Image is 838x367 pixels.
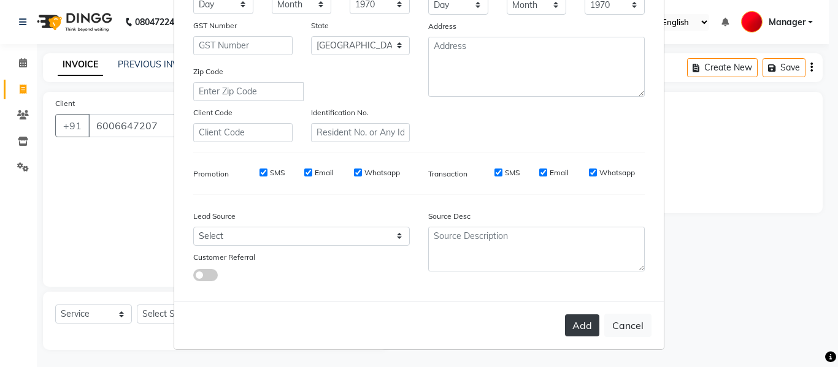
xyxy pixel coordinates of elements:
[428,168,467,180] label: Transaction
[311,20,329,31] label: State
[193,20,237,31] label: GST Number
[193,82,304,101] input: Enter Zip Code
[428,21,456,32] label: Address
[193,66,223,77] label: Zip Code
[193,36,293,55] input: GST Number
[193,123,293,142] input: Client Code
[315,167,334,178] label: Email
[604,314,652,337] button: Cancel
[270,167,285,178] label: SMS
[364,167,400,178] label: Whatsapp
[505,167,520,178] label: SMS
[311,107,369,118] label: Identification No.
[193,211,236,222] label: Lead Source
[193,168,229,180] label: Promotion
[599,167,635,178] label: Whatsapp
[550,167,569,178] label: Email
[311,123,410,142] input: Resident No. or Any Id
[193,107,233,118] label: Client Code
[565,314,599,336] button: Add
[193,252,255,263] label: Customer Referral
[428,211,471,222] label: Source Desc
